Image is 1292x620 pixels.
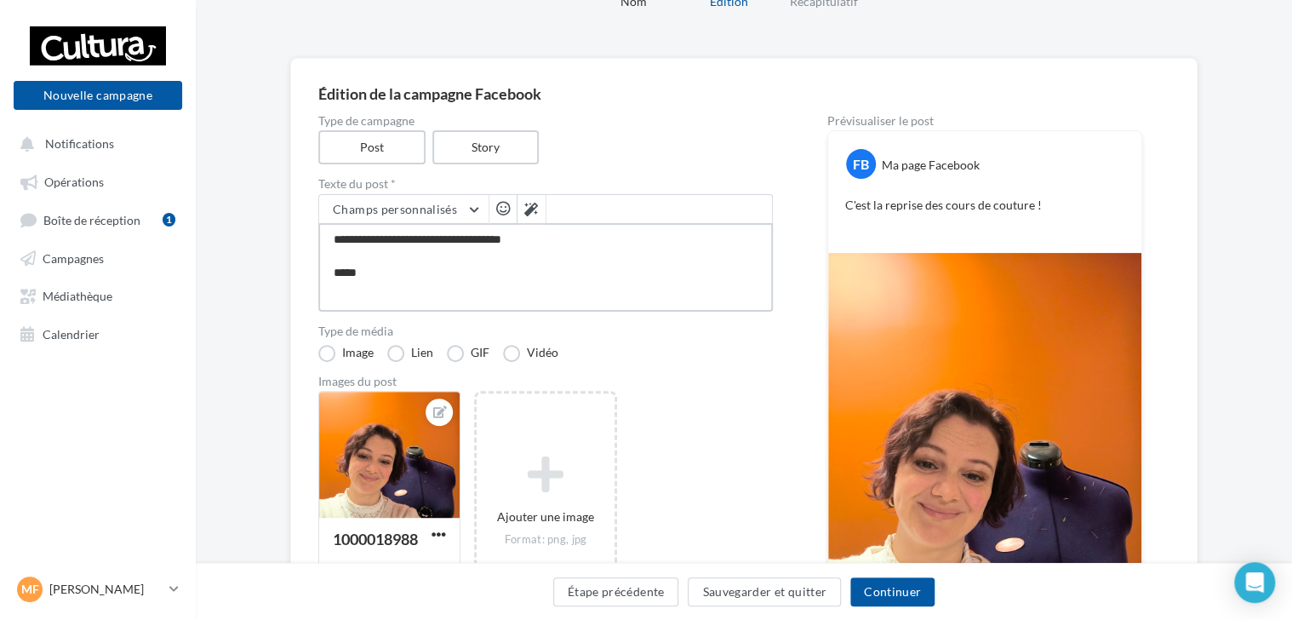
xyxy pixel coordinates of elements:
p: [PERSON_NAME] [49,581,163,598]
span: Boîte de réception [43,212,140,227]
a: Médiathèque [10,279,186,310]
a: Opérations [10,165,186,196]
p: C'est la reprise des cours de couture ! [845,197,1124,231]
a: Calendrier [10,318,186,348]
div: 1000018988 [333,530,418,548]
span: Médiathèque [43,289,112,303]
div: Prévisualiser le post [827,115,1142,127]
span: Champs personnalisés [333,202,457,216]
label: GIF [447,345,489,362]
div: Édition de la campagne Facebook [318,86,1169,101]
button: Sauvegarder et quitter [688,577,841,606]
span: MF [21,581,39,598]
label: Type de campagne [318,115,773,127]
label: Vidéo [503,345,558,362]
a: Boîte de réception1 [10,204,186,235]
div: FB [846,149,876,179]
div: Open Intercom Messenger [1234,562,1275,603]
div: 1 [163,213,175,227]
label: Post [318,130,426,164]
div: Images du post [318,376,773,387]
span: Opérations [44,175,104,189]
label: Story [432,130,540,164]
label: Lien [387,345,433,362]
div: Ma page Facebook [882,157,980,174]
label: Texte du post * [318,178,773,190]
button: Continuer [850,577,935,606]
button: Notifications [10,128,179,158]
a: MF [PERSON_NAME] [14,573,182,606]
a: Campagnes [10,242,186,273]
button: Nouvelle campagne [14,81,182,110]
label: Type de média [318,325,773,337]
span: Campagnes [43,250,104,265]
label: Image [318,345,374,362]
button: Étape précédente [553,577,679,606]
span: Calendrier [43,326,100,341]
button: Champs personnalisés [319,195,489,224]
span: Notifications [45,136,114,151]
